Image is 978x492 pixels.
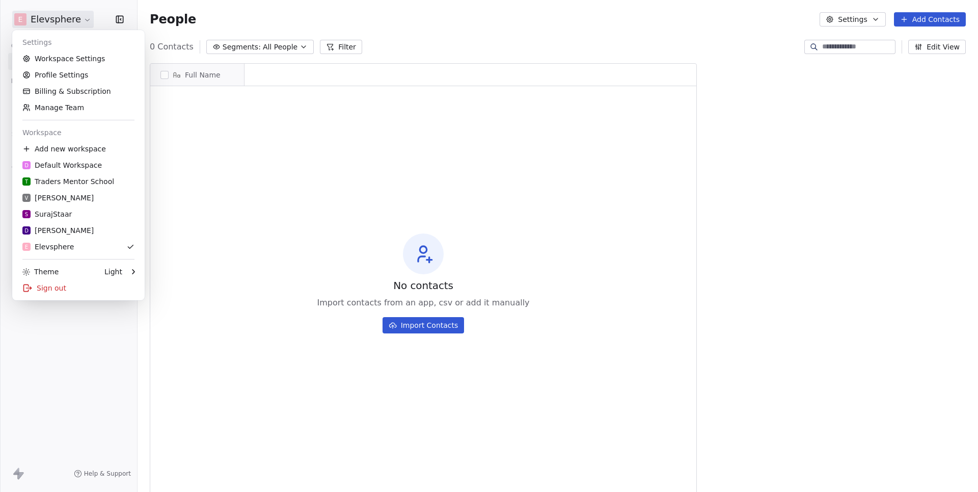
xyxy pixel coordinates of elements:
[22,193,94,203] div: [PERSON_NAME]
[25,178,28,186] span: T
[16,67,141,83] a: Profile Settings
[24,162,29,169] span: D
[25,194,29,202] span: V
[22,176,114,187] div: Traders Mentor School
[25,243,28,251] span: E
[24,227,29,235] span: D
[16,141,141,157] div: Add new workspace
[16,34,141,50] div: Settings
[22,209,72,219] div: SurajStaar
[16,124,141,141] div: Workspace
[16,280,141,296] div: Sign out
[22,225,94,236] div: [PERSON_NAME]
[16,99,141,116] a: Manage Team
[22,242,74,252] div: Elevsphere
[25,211,28,218] span: S
[22,160,102,170] div: Default Workspace
[22,267,59,277] div: Theme
[16,50,141,67] a: Workspace Settings
[16,83,141,99] a: Billing & Subscription
[104,267,122,277] div: Light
